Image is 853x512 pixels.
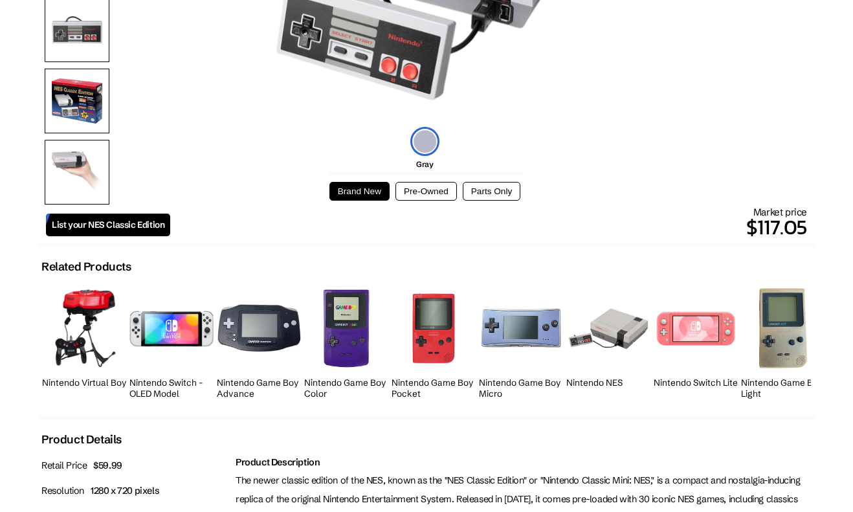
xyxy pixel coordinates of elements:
[741,377,825,399] h2: Nintendo Game Boy Light
[217,377,301,399] h2: Nintendo Game Boy Advance
[46,214,170,236] a: List your NES Classic Edition
[479,377,563,399] h2: Nintendo Game Boy Micro
[304,377,388,399] h2: Nintendo Game Boy Color
[42,377,126,388] h2: Nintendo Virtual Boy
[566,280,650,403] a: Nintendo NES Nintendo NES
[41,482,229,500] p: Resolution
[41,456,229,475] p: Retail Price
[236,456,812,468] h2: Product Description
[129,280,214,403] a: Nintendo Switch OLED Model Nintendo Switch - OLED Model
[479,280,563,403] a: Nintendo Game Boy Micro Nintendo Game Boy Micro
[463,182,520,201] button: Parts Only
[170,212,807,243] p: $117.05
[566,377,650,388] h2: Nintendo NES
[479,307,563,350] img: Nintendo Game Boy Micro
[320,287,372,370] img: Nintendo Game Boy Color
[304,280,388,403] a: Nintendo Game Boy Color Nintendo Game Boy Color
[45,140,109,205] img: Holding
[758,287,808,370] img: Nintendo Game Boy Light
[41,260,131,274] h2: Related Products
[566,306,650,352] img: Nintendo NES
[395,182,457,201] button: Pre-Owned
[52,219,164,230] span: List your NES Classic Edition
[41,432,122,447] h2: Product Details
[42,280,126,403] a: Nintendo Virtual Boy Nintendo Virtual Boy
[170,206,807,243] div: Market price
[406,287,461,370] img: Nintendo Game Boy Pocket
[129,377,214,399] h2: Nintendo Switch - OLED Model
[741,280,825,403] a: Nintendo Game Boy Light Nintendo Game Boy Light
[329,182,390,201] button: Brand New
[654,377,738,388] h2: Nintendo Switch Lite
[392,280,476,403] a: Nintendo Game Boy Pocket Nintendo Game Boy Pocket
[217,280,301,403] a: Nintendo Game Boy Advance Nintendo Game Boy Advance
[217,304,301,353] img: Nintendo Game Boy Advance
[93,460,122,471] span: $59.99
[410,127,439,156] img: gray-icon
[50,287,118,370] img: Nintendo Virtual Boy
[129,311,214,347] img: Nintendo Switch OLED Model
[416,159,433,169] span: Gray
[654,280,738,403] a: Nintendo Switch Lite Nintendo Switch Lite
[654,310,738,348] img: Nintendo Switch Lite
[392,377,476,399] h2: Nintendo Game Boy Pocket
[45,69,109,133] img: Box
[91,485,159,496] span: 1280 x 720 pixels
